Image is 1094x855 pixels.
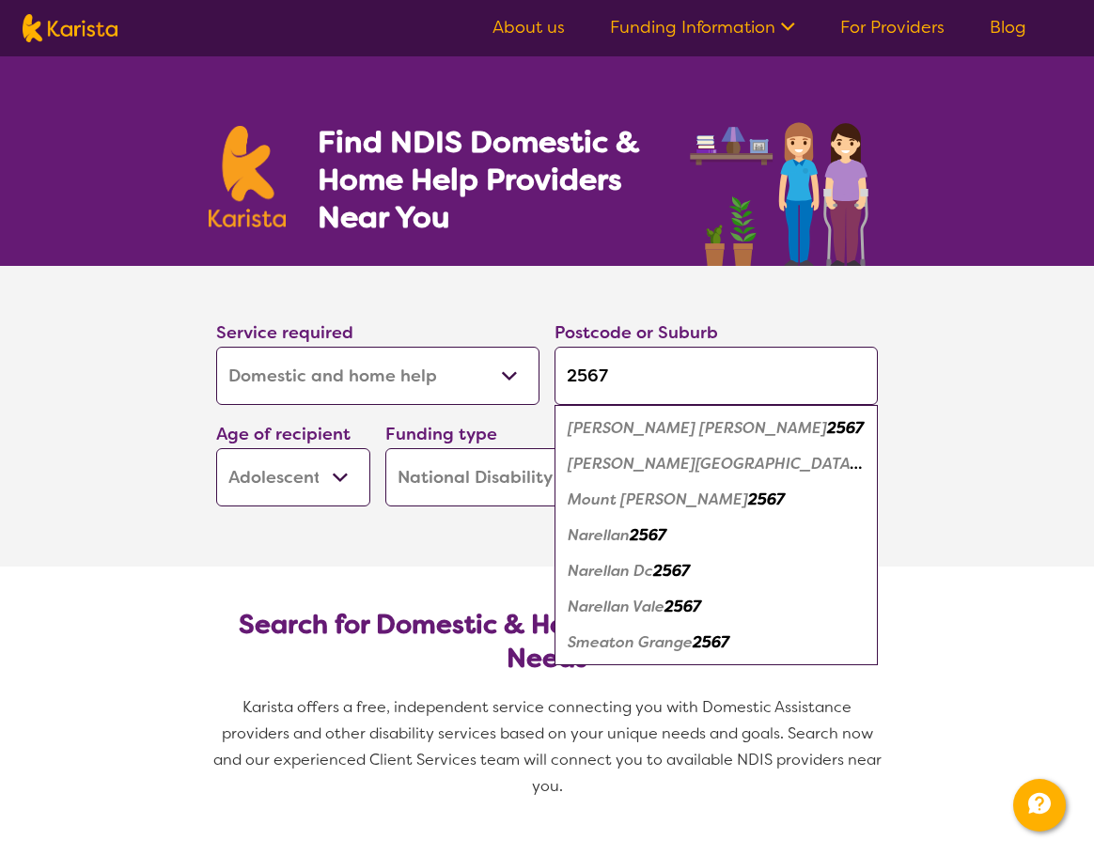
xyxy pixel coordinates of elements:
label: Funding type [385,423,497,445]
img: Karista logo [209,126,286,227]
em: 2567 [664,597,701,616]
label: Service required [216,321,353,344]
div: Mount Annan 2567 [564,482,868,518]
div: Narellan Vale 2567 [564,589,868,625]
div: Harrington Park 2567 [564,446,868,482]
em: Smeaton Grange [568,632,693,652]
div: Narellan Dc 2567 [564,553,868,589]
label: Postcode or Suburb [555,321,718,344]
em: Narellan Dc [568,561,653,581]
em: [PERSON_NAME] [PERSON_NAME] [568,418,827,438]
a: About us [492,16,565,39]
h2: Search for Domestic & Home Help by Location & Needs [231,608,863,676]
div: Currans Hill 2567 [564,411,868,446]
em: Mount [PERSON_NAME] [568,490,748,509]
span: Karista offers a free, independent service connecting you with Domestic Assistance providers and ... [213,697,885,796]
a: Funding Information [610,16,795,39]
em: 2567 [653,561,690,581]
div: Narellan 2567 [564,518,868,553]
em: 2567 [827,418,864,438]
em: 2567 [630,525,666,545]
em: 2567 [748,490,785,509]
em: [PERSON_NAME][GEOGRAPHIC_DATA] [568,454,862,474]
a: Blog [990,16,1026,39]
a: For Providers [840,16,945,39]
em: Narellan Vale [568,597,664,616]
img: Karista logo [23,14,117,42]
input: Type [555,347,878,405]
div: Smeaton Grange 2567 [564,625,868,661]
img: domestic-help [684,101,885,266]
label: Age of recipient [216,423,351,445]
em: 2567 [693,632,729,652]
button: Channel Menu [1013,779,1066,832]
h1: Find NDIS Domestic & Home Help Providers Near You [318,123,665,236]
em: Narellan [568,525,630,545]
